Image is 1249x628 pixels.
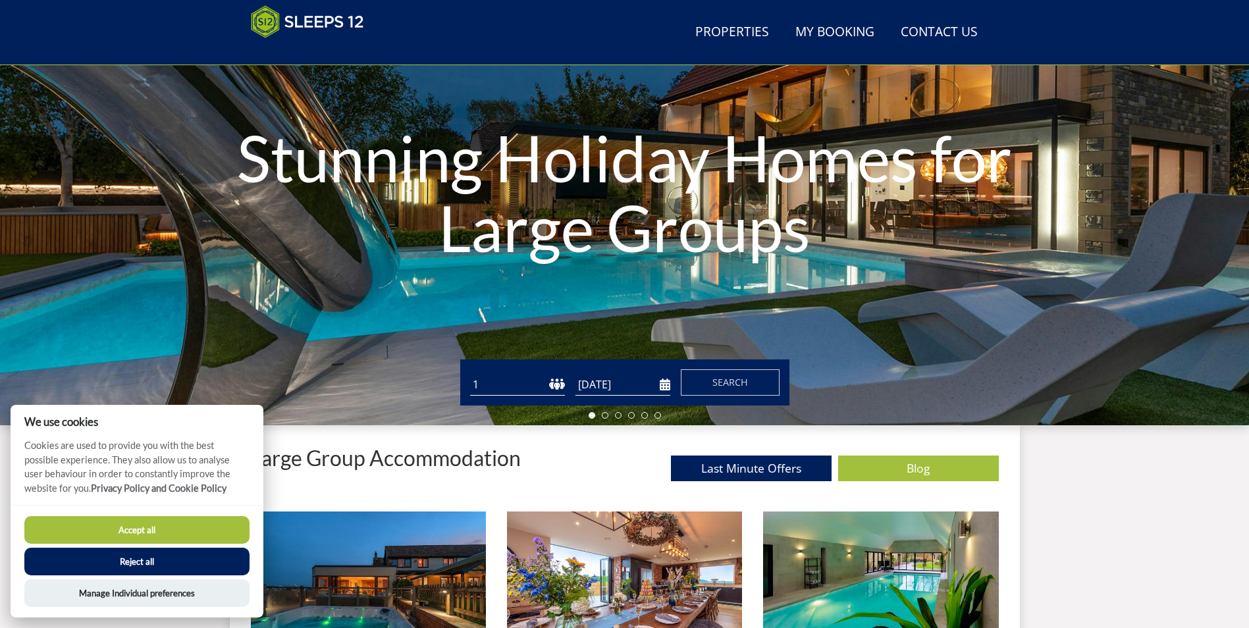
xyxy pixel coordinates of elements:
button: Manage Individual preferences [24,579,250,607]
button: Reject all [24,548,250,575]
span: Search [712,376,748,388]
a: Properties [690,18,774,47]
input: Arrival Date [575,374,670,396]
a: My Booking [790,18,880,47]
a: Last Minute Offers [671,456,832,481]
a: Contact Us [895,18,983,47]
button: Accept all [24,516,250,544]
a: Blog [838,456,999,481]
h1: Stunning Holiday Homes for Large Groups [188,97,1062,288]
img: Sleeps 12 [251,5,364,38]
p: Large Group Accommodation [251,446,521,469]
h2: We use cookies [11,415,263,428]
p: Cookies are used to provide you with the best possible experience. They also allow us to analyse ... [11,438,263,505]
iframe: Customer reviews powered by Trustpilot [244,46,383,57]
a: Privacy Policy and Cookie Policy [91,483,226,494]
button: Search [681,369,780,396]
